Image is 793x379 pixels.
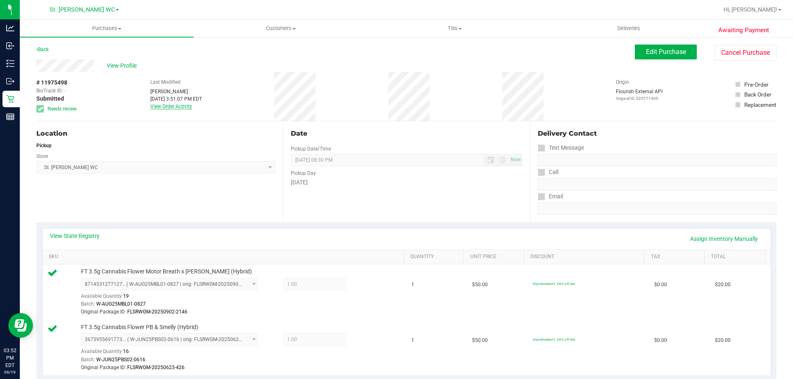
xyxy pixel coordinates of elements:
a: Total [711,254,761,260]
a: Tills [368,20,541,37]
span: Original Package ID: [81,309,126,315]
span: $0.00 [654,281,667,289]
input: Format: (999) 999-9999 [538,178,776,191]
span: St. [PERSON_NAME] WC [50,6,115,13]
inline-svg: Inventory [6,59,14,68]
button: Edit Purchase [635,45,697,59]
span: View Profile [107,61,140,70]
div: [DATE] 3:51:07 PM EDT [150,95,202,103]
div: [DATE] [291,178,522,187]
div: Replacement [744,101,776,109]
a: Unit Price [470,254,521,260]
span: W-AUG25MBL01-0827 [96,301,146,307]
strong: Pickup [36,143,52,148]
inline-svg: Outbound [6,77,14,85]
span: Submitted [36,94,64,103]
a: Customers [194,20,368,37]
span: 60premselect1: 60% off line [533,282,575,286]
a: View Order Activity [150,104,192,109]
p: Original ID: 325771400 [616,95,662,101]
inline-svg: Inbound [6,42,14,50]
span: Needs review [47,105,77,113]
span: FLSRWGM-20250623-426 [127,365,185,370]
label: Pickup Day [291,169,316,177]
a: Tax [651,254,701,260]
span: 1 [411,281,414,289]
p: 09/19 [4,369,16,375]
span: BioTrack ID: [36,87,63,94]
a: Deliveries [542,20,716,37]
a: Quantity [410,254,461,260]
div: Available Quantity: [81,290,267,306]
span: 19 [123,293,129,299]
span: 60premselect1: 60% off line [533,337,575,341]
a: SKU [49,254,400,260]
a: Assign Inventory Manually [685,232,763,246]
span: # 11975498 [36,78,67,87]
div: Available Quantity: [81,346,267,362]
label: Store [36,153,48,160]
span: - [65,87,66,94]
div: Flourish External API [616,88,662,101]
inline-svg: Reports [6,113,14,121]
span: $20.00 [715,337,731,344]
span: Batch: [81,301,95,307]
span: $50.00 [472,337,488,344]
label: Text Message [538,142,584,154]
inline-svg: Analytics [6,24,14,32]
span: Edit Purchase [646,48,686,56]
div: Location [36,129,275,139]
span: Deliveries [606,25,651,32]
div: Delivery Contact [538,129,776,139]
span: Tills [368,25,541,32]
span: $20.00 [715,281,731,289]
a: View State Registry [50,232,100,240]
a: Back [36,47,49,52]
div: Date [291,129,522,139]
label: Email [538,191,563,202]
p: 03:52 PM EDT [4,347,16,369]
div: Back Order [744,90,772,99]
button: Cancel Purchase [715,45,776,61]
span: Awaiting Payment [718,26,769,35]
label: Last Modified [150,78,180,86]
span: Hi, [PERSON_NAME]! [724,6,777,13]
span: FT 3.5g Cannabis Flower Motor Breath x [PERSON_NAME] (Hybrid) [81,268,252,275]
a: Purchases [20,20,194,37]
input: Format: (999) 999-9999 [538,154,776,166]
span: FLSRWGM-20250902-2146 [127,309,188,315]
span: Customers [194,25,367,32]
span: 1 [411,337,414,344]
div: [PERSON_NAME] [150,88,202,95]
span: W-JUN25PBS02-0616 [96,357,145,363]
span: 16 [123,348,129,354]
span: Purchases [20,25,194,32]
a: Discount [530,254,641,260]
iframe: Resource center [8,313,33,338]
label: Pickup Date/Time [291,145,331,153]
span: $50.00 [472,281,488,289]
label: Origin [616,78,629,86]
label: Call [538,166,558,178]
div: Pre-Order [744,80,769,89]
span: Original Package ID: [81,365,126,370]
span: Batch: [81,357,95,363]
span: FT 3.5g Cannabis Flower PB & Smelly (Hybrid) [81,323,198,331]
inline-svg: Retail [6,95,14,103]
span: $0.00 [654,337,667,344]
